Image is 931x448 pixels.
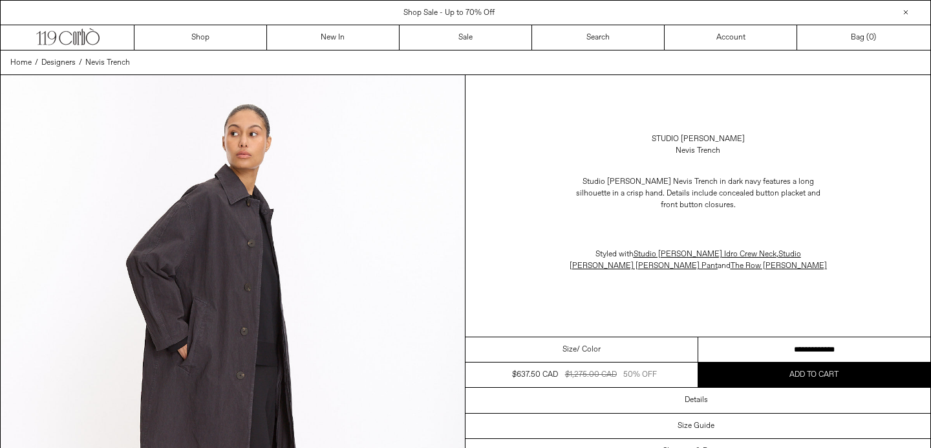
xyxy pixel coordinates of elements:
a: Studio [PERSON_NAME] Idro Crew Neck [634,249,776,260]
div: Nevis Trench [676,145,720,157]
div: $1,275.00 CAD [565,369,617,381]
span: Nevis Trench [85,58,130,68]
span: / [79,57,82,69]
p: Studio [PERSON_NAME] Nevis Trench in dark navy features a long silhouette in a crisp hand. Detail... [569,170,828,218]
a: Sale [400,25,532,50]
h3: Details [685,396,708,405]
a: The Row [PERSON_NAME] [731,261,827,271]
span: Styled with , and [570,249,827,271]
a: Account [665,25,797,50]
div: 50% OFF [623,369,657,381]
a: Shop Sale - Up to 70% Off [403,8,495,18]
a: Designers [41,57,76,69]
a: Search [532,25,665,50]
span: Add to cart [789,370,839,380]
div: $637.50 CAD [512,369,558,381]
span: / [35,57,38,69]
span: ) [869,32,876,43]
span: Designers [41,58,76,68]
a: Shop [134,25,267,50]
span: Home [10,58,32,68]
a: New In [267,25,400,50]
a: Bag () [797,25,930,50]
span: / Color [577,344,601,355]
span: 0 [869,32,873,43]
button: Add to cart [698,363,931,387]
a: Home [10,57,32,69]
h3: Size Guide [678,421,714,431]
a: Nevis Trench [85,57,130,69]
a: Studio [PERSON_NAME] [652,133,745,145]
span: Size [562,344,577,355]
